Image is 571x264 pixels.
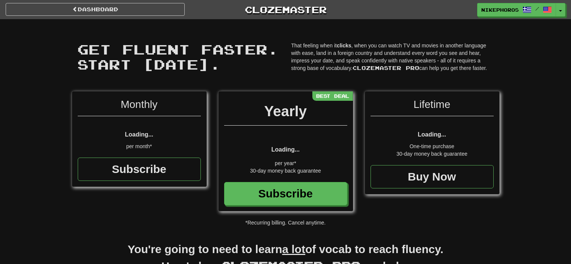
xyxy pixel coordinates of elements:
span: Get fluent faster. Start [DATE]. [77,41,279,72]
div: One-time purchase [371,143,494,150]
p: That feeling when it , when you can watch TV and movies in another language with ease, land in a ... [291,42,494,72]
span: Loading... [271,146,300,153]
span: Clozemaster Pro [353,65,419,71]
a: Nikephoros / [477,3,556,17]
span: Loading... [125,131,154,138]
a: Subscribe [224,182,347,205]
div: 30-day money back guarantee [371,150,494,158]
a: Dashboard [6,3,185,16]
span: Loading... [418,131,446,138]
span: / [535,6,539,11]
span: Nikephoros [481,6,519,13]
strong: clicks [337,42,351,49]
div: per month* [78,143,201,150]
div: 30-day money back guarantee [224,167,347,174]
div: Best Deal [312,91,353,101]
a: Clozemaster [196,3,375,16]
div: per year* [224,159,347,167]
a: Buy Now [371,165,494,188]
div: Yearly [224,101,347,126]
a: Subscribe [78,158,201,181]
div: Lifetime [371,97,494,116]
u: a lot [282,243,306,255]
div: Monthly [78,97,201,116]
